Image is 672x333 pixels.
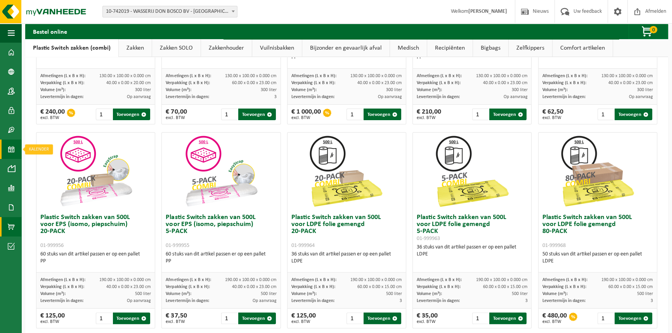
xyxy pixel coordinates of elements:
[166,109,187,120] div: € 70,00
[615,109,652,120] button: Toevoegen
[57,133,135,210] img: 01-999956
[238,312,276,324] button: Toevoegen
[378,95,402,99] span: Op aanvraag
[291,95,334,99] span: Levertermijn in dagen:
[511,88,527,92] span: 300 liter
[427,39,473,57] a: Recipiënten
[99,278,151,282] span: 190.00 x 100.00 x 0.000 cm
[40,214,151,249] h3: Plastic Switch zakken van 500L voor EPS (isomo, piepschuim) 20-PACK
[291,292,317,296] span: Volume (m³):
[308,133,385,210] img: 01-999964
[40,74,85,78] span: Afmetingen (L x B x H):
[291,81,335,85] span: Verpakking (L x B x H):
[40,243,64,248] span: 01-999956
[357,81,402,85] span: 40.00 x 0.00 x 23.00 cm
[649,26,657,33] span: 0
[483,81,527,85] span: 40.00 x 0.00 x 23.00 cm
[291,116,321,120] span: excl. BTW
[135,292,151,296] span: 500 liter
[346,312,363,324] input: 1
[166,278,211,282] span: Afmetingen (L x B x H):
[542,109,563,120] div: € 62,50
[40,292,66,296] span: Volume (m³):
[291,298,334,303] span: Levertermijn in dagen:
[629,24,667,39] button: 0
[261,292,277,296] span: 500 liter
[350,278,402,282] span: 190.00 x 100.00 x 0.000 cm
[542,298,585,303] span: Levertermijn in dagen:
[291,319,316,324] span: excl. BTW
[542,278,587,282] span: Afmetingen (L x B x H):
[615,312,652,324] button: Toevoegen
[400,298,402,303] span: 3
[291,278,336,282] span: Afmetingen (L x B x H):
[542,95,585,99] span: Levertermijn in dagen:
[601,74,653,78] span: 130.00 x 100.00 x 0.000 cm
[127,95,151,99] span: Op aanvraag
[113,109,151,120] button: Toevoegen
[127,298,151,303] span: Op aanvraag
[40,88,66,92] span: Volume (m³):
[542,214,653,249] h3: Plastic Switch zakken van 500L voor LDPE folie gemengd 80-PACK
[483,285,527,289] span: 60.00 x 0.00 x 15.00 cm
[113,312,151,324] button: Toevoegen
[542,243,566,248] span: 01-999968
[417,312,438,324] div: € 35,00
[225,278,277,282] span: 190.00 x 100.00 x 0.000 cm
[221,312,237,324] input: 1
[601,278,653,282] span: 190.00 x 100.00 x 0.000 cm
[96,312,112,324] input: 1
[417,88,442,92] span: Volume (m³):
[417,298,460,303] span: Levertermijn in dagen:
[291,312,316,324] div: € 125,00
[225,74,277,78] span: 130.00 x 100.00 x 0.000 cm
[106,285,151,289] span: 40.00 x 0.00 x 23.00 cm
[417,95,460,99] span: Levertermijn in dagen:
[166,74,211,78] span: Afmetingen (L x B x H):
[102,6,237,17] span: 10-742019 - WASSERIJ DON BOSCO BV - SINT-NIKLAAS
[261,88,277,92] span: 300 liter
[350,74,402,78] span: 130.00 x 100.00 x 0.000 cm
[417,236,440,242] span: 01-999963
[542,251,653,265] div: 50 stuks van dit artikel passen er op een pallet
[96,109,112,120] input: 1
[386,88,402,92] span: 300 liter
[417,214,527,242] h3: Plastic Switch zakken van 500L voor LDPE folie gemengd 5-PACK
[166,214,276,249] h3: Plastic Switch zakken van 500L voor EPS (isomo, piepschuim) 5-PACK
[40,81,84,85] span: Verpakking (L x B x H):
[417,278,462,282] span: Afmetingen (L x B x H):
[201,39,252,57] a: Zakkenhouder
[390,39,427,57] a: Medisch
[221,109,237,120] input: 1
[608,285,653,289] span: 60.00 x 0.00 x 15.00 cm
[559,133,636,210] img: 01-999968
[40,258,151,265] div: PP
[40,95,83,99] span: Levertermijn in dagen:
[166,81,210,85] span: Verpakking (L x B x H):
[542,81,586,85] span: Verpakking (L x B x H):
[166,88,191,92] span: Volume (m³):
[417,251,527,258] div: LDPE
[166,95,209,99] span: Levertermijn in dagen:
[166,298,209,303] span: Levertermijn in dagen:
[166,292,191,296] span: Volume (m³):
[166,285,210,289] span: Verpakking (L x B x H):
[417,319,438,324] span: excl. BTW
[503,95,527,99] span: Op aanvraag
[99,74,151,78] span: 130.00 x 100.00 x 0.000 cm
[417,116,441,120] span: excl. BTW
[417,81,461,85] span: Verpakking (L x B x H):
[542,116,563,120] span: excl. BTW
[166,116,187,120] span: excl. BTW
[417,292,442,296] span: Volume (m³):
[291,285,335,289] span: Verpakking (L x B x H):
[346,109,363,120] input: 1
[40,109,65,120] div: € 240,00
[40,285,84,289] span: Verpakking (L x B x H):
[364,312,401,324] button: Toevoegen
[40,312,65,324] div: € 125,00
[511,292,527,296] span: 500 liter
[166,258,276,265] div: PP
[40,278,85,282] span: Afmetingen (L x B x H):
[291,258,402,265] div: LDPE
